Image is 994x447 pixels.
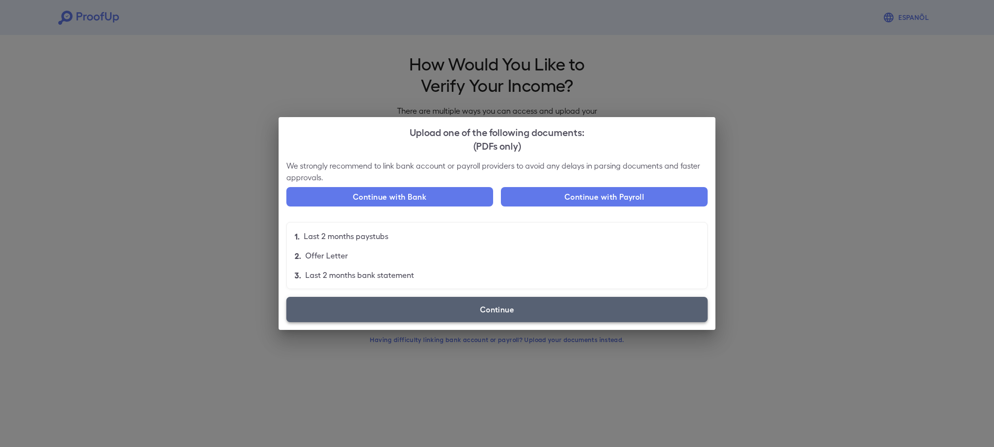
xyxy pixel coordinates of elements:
p: We strongly recommend to link bank account or payroll providers to avoid any delays in parsing do... [286,160,708,183]
p: 3. [295,269,301,281]
button: Continue with Payroll [501,187,708,206]
h2: Upload one of the following documents: [279,117,715,160]
button: Continue with Bank [286,187,493,206]
div: (PDFs only) [286,138,708,152]
p: Offer Letter [305,250,348,261]
p: 2. [295,250,301,261]
p: 1. [295,230,300,242]
p: Last 2 months bank statement [305,269,414,281]
label: Continue [286,297,708,322]
p: Last 2 months paystubs [304,230,388,242]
